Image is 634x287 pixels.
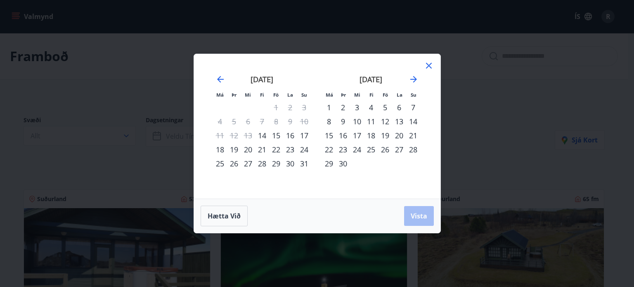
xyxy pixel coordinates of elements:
div: 24 [350,142,364,157]
td: Choose laugardagur, 20. september 2025 as your check-in date. It’s available. [392,128,406,142]
td: Choose mánudagur, 22. september 2025 as your check-in date. It’s available. [322,142,336,157]
div: 13 [392,114,406,128]
td: Not available. fimmtudagur, 7. ágúst 2025 [255,114,269,128]
td: Choose laugardagur, 27. september 2025 as your check-in date. It’s available. [392,142,406,157]
td: Choose föstudagur, 26. september 2025 as your check-in date. It’s available. [378,142,392,157]
small: Su [411,92,416,98]
div: 30 [336,157,350,171]
div: 12 [378,114,392,128]
td: Choose föstudagur, 5. september 2025 as your check-in date. It’s available. [378,100,392,114]
td: Choose miðvikudagur, 24. september 2025 as your check-in date. It’s available. [350,142,364,157]
td: Choose miðvikudagur, 10. september 2025 as your check-in date. It’s available. [350,114,364,128]
td: Not available. laugardagur, 9. ágúst 2025 [283,114,297,128]
div: 26 [378,142,392,157]
div: 28 [255,157,269,171]
div: 24 [297,142,311,157]
div: 21 [406,128,420,142]
small: Fö [273,92,279,98]
div: 29 [322,157,336,171]
td: Choose þriðjudagur, 23. september 2025 as your check-in date. It’s available. [336,142,350,157]
div: 15 [269,128,283,142]
td: Not available. þriðjudagur, 12. ágúst 2025 [227,128,241,142]
small: Fö [383,92,388,98]
td: Choose mánudagur, 25. ágúst 2025 as your check-in date. It’s available. [213,157,227,171]
td: Choose sunnudagur, 31. ágúst 2025 as your check-in date. It’s available. [297,157,311,171]
div: 2 [336,100,350,114]
td: Choose laugardagur, 30. ágúst 2025 as your check-in date. It’s available. [283,157,297,171]
td: Not available. miðvikudagur, 13. ágúst 2025 [241,128,255,142]
div: Move forward to switch to the next month. [409,74,419,84]
div: Move backward to switch to the previous month. [215,74,225,84]
div: 5 [378,100,392,114]
td: Choose þriðjudagur, 9. september 2025 as your check-in date. It’s available. [336,114,350,128]
td: Choose miðvikudagur, 3. september 2025 as your check-in date. It’s available. [350,100,364,114]
td: Choose mánudagur, 29. september 2025 as your check-in date. It’s available. [322,157,336,171]
div: 14 [255,128,269,142]
td: Not available. laugardagur, 2. ágúst 2025 [283,100,297,114]
div: 1 [322,100,336,114]
td: Not available. miðvikudagur, 6. ágúst 2025 [241,114,255,128]
td: Choose föstudagur, 29. ágúst 2025 as your check-in date. It’s available. [269,157,283,171]
small: La [287,92,293,98]
td: Choose fimmtudagur, 25. september 2025 as your check-in date. It’s available. [364,142,378,157]
td: Choose föstudagur, 19. september 2025 as your check-in date. It’s available. [378,128,392,142]
td: Not available. sunnudagur, 10. ágúst 2025 [297,114,311,128]
div: 28 [406,142,420,157]
div: 20 [241,142,255,157]
span: Hætta við [208,211,241,221]
td: Not available. föstudagur, 1. ágúst 2025 [269,100,283,114]
td: Choose mánudagur, 18. ágúst 2025 as your check-in date. It’s available. [213,142,227,157]
td: Choose sunnudagur, 14. september 2025 as your check-in date. It’s available. [406,114,420,128]
small: La [397,92,402,98]
td: Choose sunnudagur, 21. september 2025 as your check-in date. It’s available. [406,128,420,142]
td: Choose mánudagur, 15. september 2025 as your check-in date. It’s available. [322,128,336,142]
td: Choose mánudagur, 1. september 2025 as your check-in date. It’s available. [322,100,336,114]
div: 11 [364,114,378,128]
td: Choose laugardagur, 23. ágúst 2025 as your check-in date. It’s available. [283,142,297,157]
small: Mi [245,92,251,98]
td: Choose miðvikudagur, 20. ágúst 2025 as your check-in date. It’s available. [241,142,255,157]
td: Choose þriðjudagur, 2. september 2025 as your check-in date. It’s available. [336,100,350,114]
div: 25 [213,157,227,171]
div: 22 [269,142,283,157]
div: 18 [213,142,227,157]
div: 19 [227,142,241,157]
div: 7 [406,100,420,114]
div: 17 [297,128,311,142]
td: Not available. mánudagur, 4. ágúst 2025 [213,114,227,128]
td: Choose fimmtudagur, 28. ágúst 2025 as your check-in date. It’s available. [255,157,269,171]
td: Choose föstudagur, 12. september 2025 as your check-in date. It’s available. [378,114,392,128]
div: 19 [378,128,392,142]
td: Choose fimmtudagur, 11. september 2025 as your check-in date. It’s available. [364,114,378,128]
td: Not available. föstudagur, 8. ágúst 2025 [269,114,283,128]
div: 27 [392,142,406,157]
div: 6 [392,100,406,114]
td: Choose þriðjudagur, 16. september 2025 as your check-in date. It’s available. [336,128,350,142]
td: Choose þriðjudagur, 26. ágúst 2025 as your check-in date. It’s available. [227,157,241,171]
div: 16 [283,128,297,142]
div: 16 [336,128,350,142]
button: Hætta við [201,206,248,226]
strong: [DATE] [251,74,273,84]
td: Choose laugardagur, 16. ágúst 2025 as your check-in date. It’s available. [283,128,297,142]
td: Choose sunnudagur, 28. september 2025 as your check-in date. It’s available. [406,142,420,157]
td: Choose laugardagur, 6. september 2025 as your check-in date. It’s available. [392,100,406,114]
div: 18 [364,128,378,142]
small: Mi [354,92,360,98]
td: Choose sunnudagur, 17. ágúst 2025 as your check-in date. It’s available. [297,128,311,142]
td: Choose þriðjudagur, 19. ágúst 2025 as your check-in date. It’s available. [227,142,241,157]
div: 23 [336,142,350,157]
td: Not available. sunnudagur, 3. ágúst 2025 [297,100,311,114]
div: 15 [322,128,336,142]
td: Choose fimmtudagur, 21. ágúst 2025 as your check-in date. It’s available. [255,142,269,157]
td: Choose mánudagur, 8. september 2025 as your check-in date. It’s available. [322,114,336,128]
div: 4 [364,100,378,114]
div: 10 [350,114,364,128]
div: 17 [350,128,364,142]
small: Su [301,92,307,98]
td: Choose föstudagur, 15. ágúst 2025 as your check-in date. It’s available. [269,128,283,142]
div: 27 [241,157,255,171]
td: Not available. mánudagur, 11. ágúst 2025 [213,128,227,142]
div: 20 [392,128,406,142]
td: Choose fimmtudagur, 14. ágúst 2025 as your check-in date. It’s available. [255,128,269,142]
